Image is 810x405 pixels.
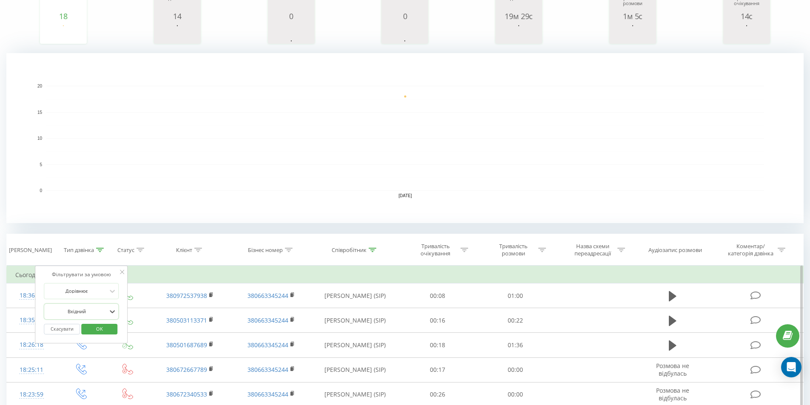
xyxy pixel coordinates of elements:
[166,316,207,324] a: 380503113371
[312,308,399,333] td: [PERSON_NAME] (SIP)
[656,362,689,377] span: Розмова не відбулась
[312,357,399,382] td: [PERSON_NAME] (SIP)
[7,266,804,283] td: Сьогодні
[270,20,313,46] svg: A chart.
[44,324,80,334] button: Скасувати
[15,312,48,329] div: 18:35:39
[42,20,85,46] svg: A chart.
[399,333,477,357] td: 00:18
[9,246,52,254] div: [PERSON_NAME]
[247,316,288,324] a: 380663345244
[656,386,689,402] span: Розмова не відбулась
[37,110,43,115] text: 15
[497,12,540,20] div: 19м 29с
[15,287,48,304] div: 18:36:47
[491,243,536,257] div: Тривалість розмови
[117,246,134,254] div: Статус
[648,246,702,254] div: Аудіозапис розмови
[413,243,458,257] div: Тривалість очікування
[725,12,768,20] div: 14с
[477,308,554,333] td: 00:22
[81,324,117,334] button: OK
[6,53,804,223] svg: A chart.
[312,333,399,357] td: [PERSON_NAME] (SIP)
[156,20,199,46] svg: A chart.
[15,337,48,353] div: 18:26:18
[64,246,94,254] div: Тип дзвінка
[270,12,313,20] div: 0
[88,322,111,335] span: OK
[384,12,426,20] div: 0
[399,283,477,308] td: 00:08
[15,386,48,403] div: 18:23:59
[166,292,207,300] a: 380972537938
[247,292,288,300] a: 380663345244
[247,390,288,398] a: 380663345244
[611,20,654,46] svg: A chart.
[40,162,42,167] text: 5
[247,365,288,374] a: 380663345244
[166,341,207,349] a: 380501687689
[37,84,43,88] text: 20
[477,283,554,308] td: 01:00
[570,243,615,257] div: Назва схеми переадресації
[247,341,288,349] a: 380663345244
[312,283,399,308] td: [PERSON_NAME] (SIP)
[399,357,477,382] td: 00:17
[477,357,554,382] td: 00:00
[398,193,412,198] text: [DATE]
[332,246,367,254] div: Співробітник
[166,365,207,374] a: 380672667789
[725,20,768,46] svg: A chart.
[248,246,283,254] div: Бізнес номер
[477,333,554,357] td: 01:36
[42,12,85,20] div: 18
[726,243,776,257] div: Коментар/категорія дзвінка
[40,188,42,193] text: 0
[384,20,426,46] svg: A chart.
[15,362,48,378] div: 18:25:11
[166,390,207,398] a: 380672340533
[44,270,119,279] div: Фільтрувати за умовою
[37,136,43,141] text: 10
[176,246,192,254] div: Клієнт
[611,12,654,20] div: 1м 5с
[497,20,540,46] svg: A chart.
[781,357,801,377] div: Open Intercom Messenger
[399,308,477,333] td: 00:16
[156,12,199,20] div: 14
